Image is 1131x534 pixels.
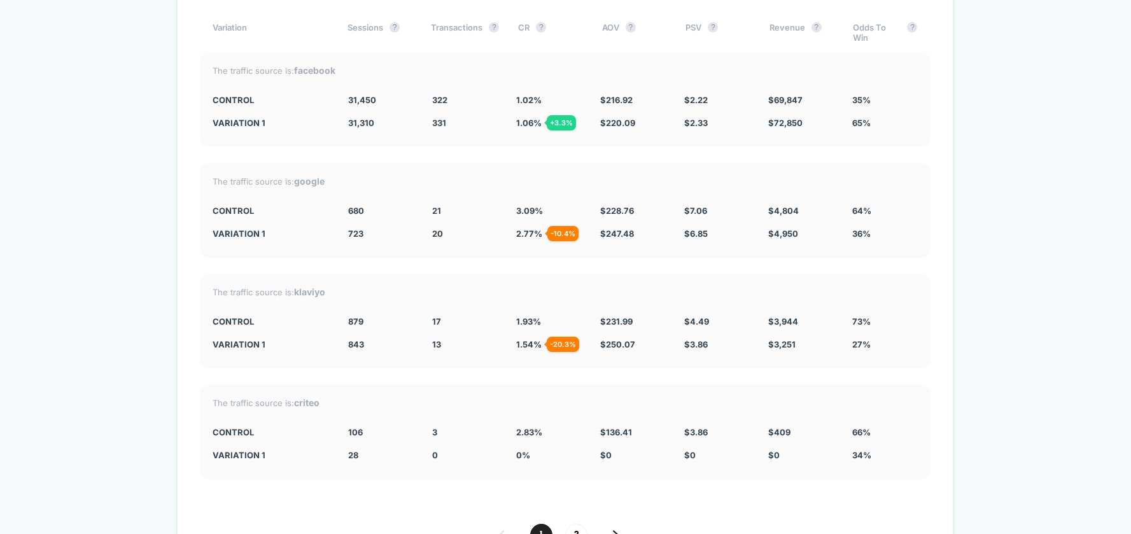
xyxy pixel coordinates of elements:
[684,450,696,460] span: $ 0
[348,427,363,437] span: 106
[708,22,718,32] button: ?
[768,118,803,128] span: $ 72,850
[853,22,917,43] div: Odds To Win
[213,206,330,216] div: CONTROL
[213,339,330,349] div: Variation 1
[768,95,803,105] span: $ 69,847
[213,176,918,186] div: The traffic source is:
[294,286,325,297] strong: klaviyo
[213,118,330,128] div: Variation 1
[852,450,917,460] div: 34%
[213,316,330,327] div: CONTROL
[600,427,632,437] span: $ 136.41
[768,206,799,216] span: $ 4,804
[626,22,636,32] button: ?
[852,118,917,128] div: 65%
[516,427,542,437] span: 2.83 %
[768,450,780,460] span: $ 0
[348,228,363,239] span: 723
[213,228,330,239] div: Variation 1
[768,427,790,437] span: $ 409
[348,95,376,105] span: 31,450
[213,95,330,105] div: CONTROL
[294,65,335,76] strong: facebook
[852,316,917,327] div: 73%
[769,22,834,43] div: Revenue
[432,339,441,349] span: 13
[432,95,447,105] span: 322
[600,206,634,216] span: $ 228.76
[213,450,330,460] div: Variation 1
[348,339,364,349] span: 843
[432,427,437,437] span: 3
[768,316,798,327] span: $ 3,944
[768,339,796,349] span: $ 3,251
[348,316,363,327] span: 879
[600,228,634,239] span: $ 247.48
[547,226,579,241] div: - 10.4 %
[348,450,358,460] span: 28
[348,22,412,43] div: Sessions
[600,118,635,128] span: $ 220.09
[432,228,443,239] span: 20
[684,118,708,128] span: $ 2.33
[852,228,917,239] div: 36%
[213,397,918,408] div: The traffic source is:
[516,339,542,349] span: 1.54 %
[431,22,499,43] div: Transactions
[432,206,441,216] span: 21
[684,206,707,216] span: $ 7.06
[684,316,709,327] span: $ 4.49
[432,450,438,460] span: 0
[516,118,542,128] span: 1.06 %
[852,206,917,216] div: 64%
[348,118,374,128] span: 31,310
[600,450,612,460] span: $ 0
[600,316,633,327] span: $ 231.99
[685,22,750,43] div: PSV
[684,95,708,105] span: $ 2.22
[516,316,541,327] span: 1.93 %
[518,22,582,43] div: CR
[516,95,542,105] span: 1.02 %
[547,115,576,130] div: + 3.3 %
[516,228,542,239] span: 2.77 %
[348,206,364,216] span: 680
[516,206,543,216] span: 3.09 %
[600,95,633,105] span: $ 216.92
[432,118,446,128] span: 331
[294,176,325,186] strong: google
[547,337,579,352] div: - 20.3 %
[213,65,918,76] div: The traffic source is:
[811,22,822,32] button: ?
[684,339,708,349] span: $ 3.86
[684,427,708,437] span: $ 3.86
[602,22,666,43] div: AOV
[516,450,530,460] span: 0 %
[536,22,546,32] button: ?
[390,22,400,32] button: ?
[432,316,441,327] span: 17
[852,339,917,349] div: 27%
[213,427,330,437] div: CONTROL
[213,22,329,43] div: Variation
[213,286,918,297] div: The traffic source is:
[768,228,798,239] span: $ 4,950
[852,95,917,105] div: 35%
[684,228,708,239] span: $ 6.85
[907,22,917,32] button: ?
[489,22,499,32] button: ?
[294,397,320,408] strong: criteo
[600,339,635,349] span: $ 250.07
[852,427,917,437] div: 66%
